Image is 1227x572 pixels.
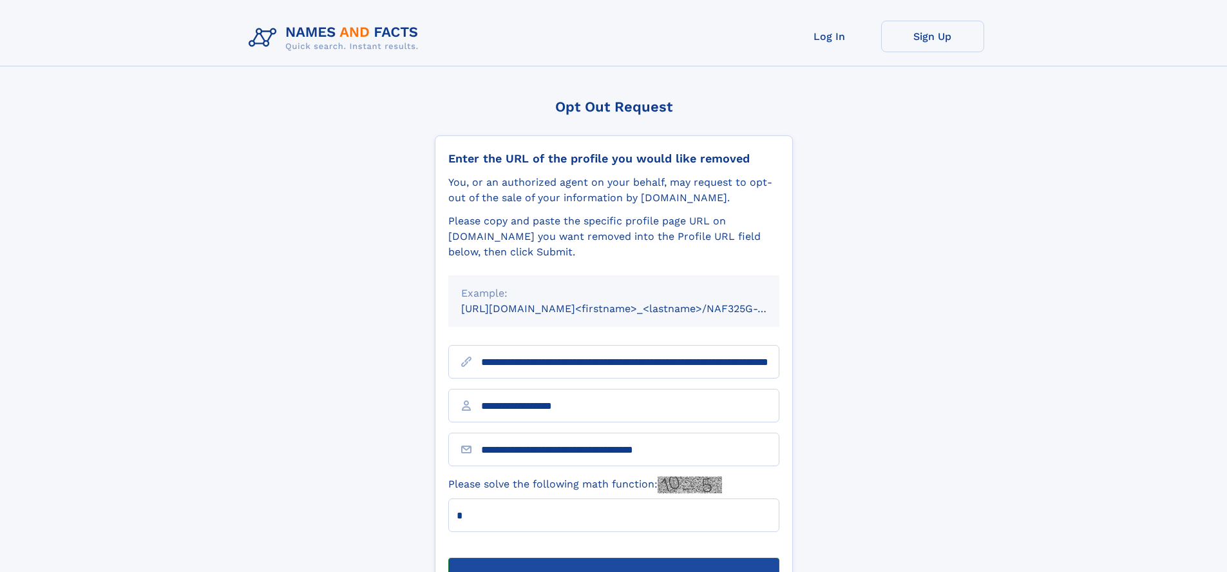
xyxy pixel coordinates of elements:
[448,477,722,493] label: Please solve the following math function:
[461,302,804,315] small: [URL][DOMAIN_NAME]<firstname>_<lastname>/NAF325G-xxxxxxxx
[435,99,793,115] div: Opt Out Request
[881,21,984,52] a: Sign Up
[461,286,766,301] div: Example:
[243,21,429,55] img: Logo Names and Facts
[448,213,779,260] div: Please copy and paste the specific profile page URL on [DOMAIN_NAME] you want removed into the Pr...
[778,21,881,52] a: Log In
[448,152,779,166] div: Enter the URL of the profile you would like removed
[448,175,779,206] div: You, or an authorized agent on your behalf, may request to opt-out of the sale of your informatio...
